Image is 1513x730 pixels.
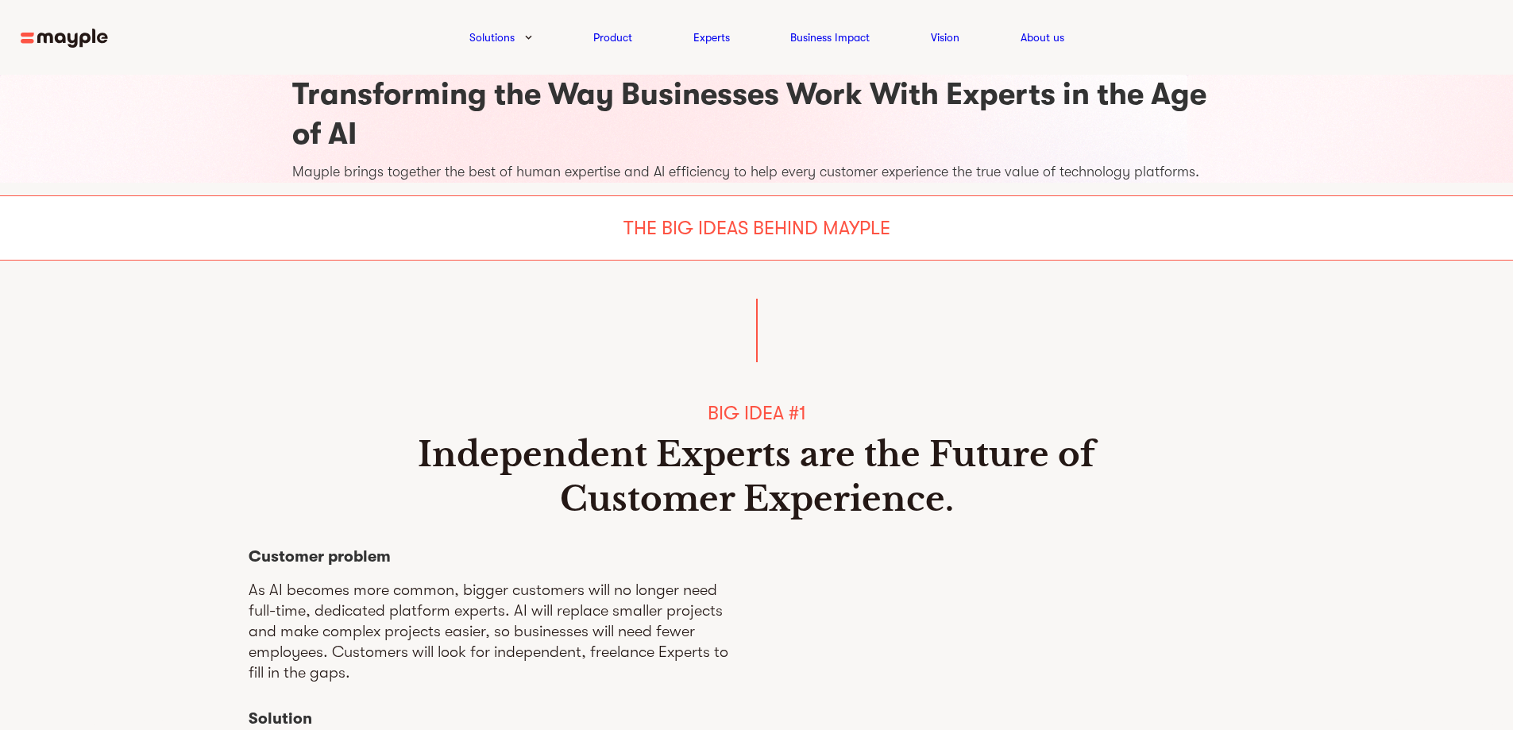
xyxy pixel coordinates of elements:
a: Business Impact [790,28,870,47]
h1: Transforming the Way Businesses Work With Experts in the Age of AI [292,75,1222,153]
div: Solution [249,709,731,729]
a: About us [1021,28,1064,47]
a: Vision [931,28,959,47]
a: Solutions [469,28,515,47]
h2: Independent Experts are the Future of Customer Experience. [376,432,1138,521]
div: Customer problem [249,547,731,567]
img: arrow-down [525,35,532,40]
p: As AI becomes more common, bigger customers will no longer need full-time, dedicated platform exp... [249,580,731,683]
p: Mayple brings together the best of human expertise and AI efficiency to help every customer exper... [292,161,1222,183]
div: BIG IDEA #1 [249,400,1265,426]
a: Experts [693,28,730,47]
img: mayple-logo [21,29,108,48]
a: Product [593,28,632,47]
